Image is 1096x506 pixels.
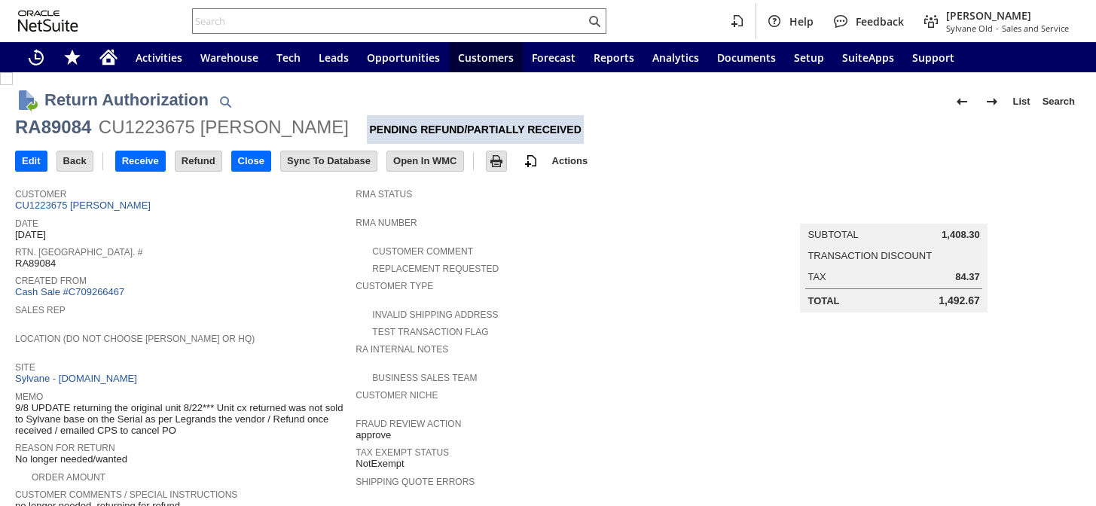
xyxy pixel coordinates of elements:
span: Tech [276,50,301,65]
span: Help [789,14,814,29]
a: RMA Status [356,189,412,200]
a: Sales Rep [15,305,66,315]
input: Receive [116,151,165,171]
a: Reports [585,42,643,72]
a: Home [90,42,127,72]
a: Activities [127,42,191,72]
span: No longer needed/wanted [15,453,127,465]
span: SuiteApps [842,50,894,65]
a: Forecast [523,42,585,72]
span: Leads [319,50,349,65]
a: Sylvane - [DOMAIN_NAME] [15,373,141,384]
img: add-record.svg [522,152,540,170]
input: Print [487,151,506,171]
a: List [1007,90,1036,114]
div: Pending Refund/Partially Received [367,115,583,144]
a: Analytics [643,42,708,72]
a: Opportunities [358,42,449,72]
img: Previous [953,93,971,111]
a: Memo [15,392,43,402]
div: CU1223675 [PERSON_NAME] [99,115,349,139]
img: Quick Find [216,93,234,111]
a: Support [903,42,963,72]
a: RA Internal Notes [356,344,448,355]
a: Subtotal [807,229,858,240]
a: Warehouse [191,42,267,72]
input: Close [232,151,270,171]
a: SuiteApps [833,42,903,72]
span: Sales and Service [1002,23,1069,34]
span: 1,492.67 [939,294,980,307]
a: Business Sales Team [372,373,477,383]
span: Reports [594,50,634,65]
a: Tax [807,271,826,282]
a: Actions [546,155,594,166]
a: Total [807,295,839,306]
a: Transaction Discount [807,250,932,261]
a: Leads [310,42,358,72]
a: Setup [785,42,833,72]
a: Tech [267,42,310,72]
a: Customer Type [356,281,433,291]
a: Test Transaction Flag [372,327,488,337]
span: 84.37 [955,271,980,283]
a: Search [1036,90,1081,114]
a: Cash Sale #C709266467 [15,286,124,297]
h1: Return Authorization [44,87,209,112]
svg: Recent Records [27,48,45,66]
a: Customer [15,189,66,200]
a: Customer Comment [372,246,473,257]
caption: Summary [800,200,987,224]
a: Customer Niche [356,390,438,401]
a: Order Amount [32,472,105,483]
svg: logo [18,11,78,32]
span: [PERSON_NAME] [946,8,1069,23]
span: Support [912,50,954,65]
span: NotExempt [356,458,404,470]
span: Forecast [532,50,575,65]
span: approve [356,429,391,441]
a: Customer Comments / Special Instructions [15,489,237,500]
a: Customers [449,42,523,72]
a: Documents [708,42,785,72]
a: Date [15,218,38,229]
span: - [996,23,999,34]
span: 9/8 UPDATE returning the original unit 8/22*** Unit cx returned was not sold to Sylvane base on t... [15,402,348,437]
a: Created From [15,276,87,286]
a: Location (Do Not Choose [PERSON_NAME] or HQ) [15,334,255,344]
input: Edit [16,151,47,171]
img: Print [487,152,505,170]
span: Opportunities [367,50,440,65]
span: Customers [458,50,514,65]
span: 1,408.30 [942,229,980,241]
span: [DATE] [15,229,46,241]
a: Replacement Requested [372,264,499,274]
div: Shortcuts [54,42,90,72]
span: Sylvane Old [946,23,993,34]
span: Feedback [856,14,904,29]
a: RMA Number [356,218,417,228]
a: Reason For Return [15,443,115,453]
a: Invalid Shipping Address [372,309,498,320]
span: RA89084 [15,258,56,270]
div: RA89084 [15,115,91,139]
svg: Search [585,12,603,30]
a: Fraud Review Action [356,419,461,429]
a: Site [15,362,35,373]
svg: Shortcuts [63,48,81,66]
a: Rtn. [GEOGRAPHIC_DATA]. # [15,247,142,258]
svg: Home [99,48,118,66]
span: Warehouse [200,50,258,65]
input: Open In WMC [387,151,463,171]
input: Back [57,151,93,171]
a: Shipping Quote Errors [356,477,475,487]
input: Search [193,12,585,30]
a: CU1223675 [PERSON_NAME] [15,200,154,211]
input: Sync To Database [281,151,377,171]
a: Recent Records [18,42,54,72]
a: Tax Exempt Status [356,447,449,458]
span: Documents [717,50,776,65]
img: Next [983,93,1001,111]
span: Setup [794,50,824,65]
input: Refund [176,151,221,171]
